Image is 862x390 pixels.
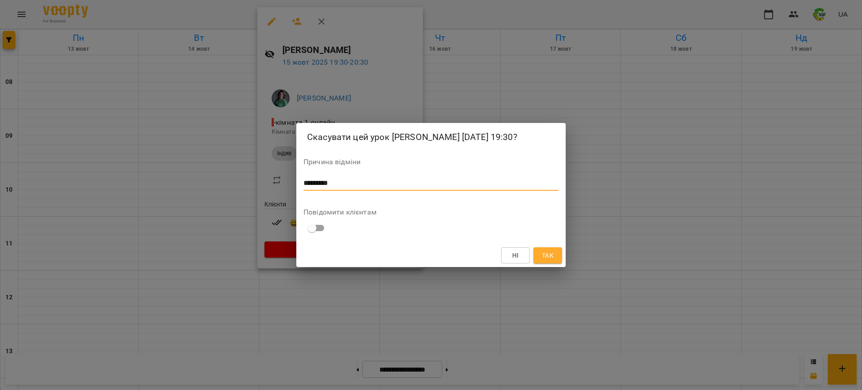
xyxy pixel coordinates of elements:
button: Так [533,247,562,263]
span: Ні [512,250,519,261]
span: Так [542,250,554,261]
label: Повідомити клієнтам [303,209,559,216]
label: Причина відміни [303,158,559,166]
button: Ні [501,247,530,263]
h2: Скасувати цей урок [PERSON_NAME] [DATE] 19:30? [307,130,555,144]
